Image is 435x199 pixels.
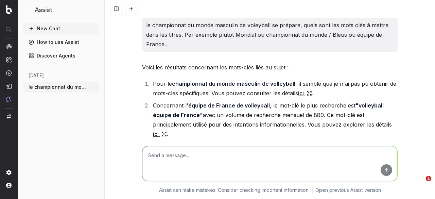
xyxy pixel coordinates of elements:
[188,102,270,109] strong: équipe de France de volleyball
[7,114,11,119] img: Switch project
[6,70,12,76] img: Activation
[412,176,428,192] iframe: Intercom live chat
[151,101,398,139] li: Concernant l' , le mot-clé le plus recherché est avec un volume de recherche mensuel de 880. Ce m...
[142,63,398,72] p: Voici les résultats concernant les mots-clés liés au sujet :
[151,79,398,98] li: Pour le , il semble que je n'ai pas pu obtenir de mots-clés spécifiques. Vous pouvez consulter le...
[23,23,99,34] button: New Chat
[426,176,431,181] span: 1
[172,80,295,87] strong: championnat du monde masculin de volleyball
[6,96,12,102] img: Assist
[29,72,44,79] span: [DATE]
[6,44,12,49] img: Analytics
[159,187,310,194] p: Assist can make mistakes. Consider checking important information.
[26,5,97,15] button: Assist
[23,50,99,61] a: Discover Agents
[153,129,167,139] a: ici
[6,183,12,188] img: My account
[29,84,88,90] span: le championnat du monde masculin de vole
[6,83,12,89] img: Studio
[298,88,312,98] a: ici
[6,5,12,14] img: Botify logo
[26,7,32,13] img: Assist
[23,82,99,93] button: le championnat du monde masculin de vole
[315,187,381,194] a: Open previous Assist version
[35,5,52,15] h1: Assist
[6,170,12,175] img: Setting
[146,20,394,49] p: le championnat du monde masculin de voleyball se prépare, quels sont les mots clés à mettre dans ...
[23,37,99,48] a: How to use Assist
[6,57,12,63] img: Intelligence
